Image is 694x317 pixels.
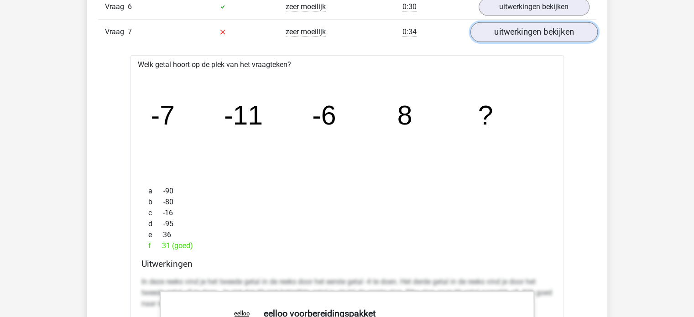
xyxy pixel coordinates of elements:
[148,240,162,251] span: f
[470,22,597,42] a: uitwerkingen bekijken
[141,240,553,251] div: 31 (goed)
[224,100,263,130] tspan: -11
[402,2,417,11] span: 0:30
[148,197,163,208] span: b
[141,218,553,229] div: -95
[312,100,336,130] tspan: -6
[286,27,326,36] span: zeer moeilijk
[148,186,163,197] span: a
[141,186,553,197] div: -90
[148,208,163,218] span: c
[141,259,553,269] h4: Uitwerkingen
[105,1,128,12] span: Vraag
[148,229,163,240] span: e
[105,26,128,37] span: Vraag
[151,100,175,130] tspan: -7
[128,27,132,36] span: 7
[402,27,417,36] span: 0:34
[286,2,326,11] span: zeer moeilijk
[128,2,132,11] span: 6
[141,208,553,218] div: -16
[141,197,553,208] div: -80
[397,100,412,130] tspan: 8
[141,229,553,240] div: 36
[479,100,494,130] tspan: ?
[148,218,163,229] span: d
[141,276,553,309] p: In deze reeks vind je het tweede getal in de reeks door het eerste getal -4 te doen. Het derde ge...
